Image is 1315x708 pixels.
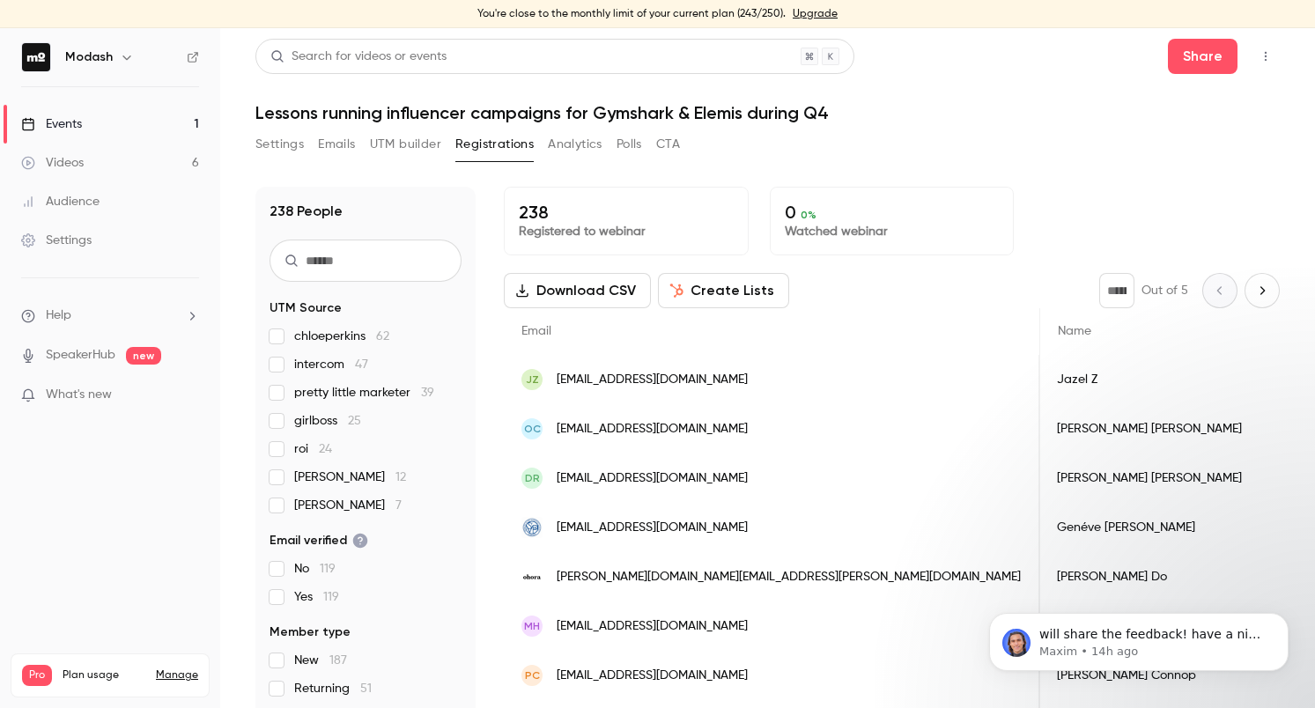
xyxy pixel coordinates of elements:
div: Maxim says… [14,142,338,263]
div: Genéve [PERSON_NAME] [1039,503,1302,552]
span: 119 [323,591,339,603]
span: intercom [294,356,368,373]
span: Email [521,325,551,337]
div: Close [309,7,341,39]
button: Create Lists [658,273,789,308]
div: [PERSON_NAME] [PERSON_NAME] [1039,454,1302,503]
button: Share [1168,39,1237,74]
p: Watched webinar [785,223,1000,240]
h1: Lessons running influencer campaigns for Gymshark & Elemis during Q4 [255,102,1280,123]
img: ohora.com [521,566,543,587]
a: Manage [156,668,198,682]
button: Home [276,7,309,41]
div: will share the feedback! have a nice evening [28,493,275,527]
span: 7 [395,499,402,512]
p: 0 [785,202,1000,223]
span: 51 [360,682,372,695]
p: Active [85,22,121,40]
div: Thank you anyway [194,89,338,128]
span: 25 [348,415,361,427]
div: user says… [14,89,338,142]
span: 187 [329,654,347,667]
span: Pro [22,665,52,686]
span: [PERSON_NAME] [294,468,406,486]
span: MH [524,618,540,634]
span: New [294,652,347,669]
span: [EMAIL_ADDRESS][DOMAIN_NAME] [557,667,748,685]
div: I mean tbh if you're running online events, you likely have significant guidelines and you're pro... [78,274,324,343]
span: Yes [294,588,339,606]
div: user says… [14,430,338,483]
div: yeah, i understand. the problem is if we do this then you end up spending half an hour playing ar... [14,142,289,249]
span: Name [1058,325,1091,337]
span: [PERSON_NAME][DOMAIN_NAME][EMAIL_ADDRESS][PERSON_NAME][DOMAIN_NAME] [557,568,1021,586]
button: UTM builder [370,130,441,159]
span: [EMAIL_ADDRESS][DOMAIN_NAME] [557,519,748,537]
span: JZ [526,372,539,387]
p: Out of 5 [1141,282,1188,299]
button: Emails [318,130,355,159]
button: CTA [656,130,680,159]
span: 62 [376,330,389,343]
button: Upload attachment [84,577,98,591]
button: Gif picker [55,577,70,591]
div: Thank you anyway [208,100,324,117]
span: new [126,347,161,365]
h1: 238 People [270,201,343,222]
h6: Modash [65,48,113,66]
a: SpeakerHub [46,346,115,365]
span: chloeperkins [294,328,389,345]
span: Member type [270,623,351,641]
button: Analytics [548,130,602,159]
div: Search for videos or events [270,48,447,66]
div: Events [21,115,82,133]
div: [PERSON_NAME] Do [1039,552,1302,601]
li: help-dropdown-opener [21,306,199,325]
span: Help [46,306,71,325]
span: [PERSON_NAME] [294,497,402,514]
span: Email verified [270,532,368,549]
img: Modash [22,43,50,71]
span: girlboss [294,412,361,430]
div: will share the feedback! have a nice eveningMaxim • 14h ago [14,483,289,538]
span: PC [525,667,540,683]
span: roi [294,440,332,458]
span: No [294,560,336,578]
div: Audience [21,193,100,210]
div: Appreciate the quick response, cheers! [83,440,324,458]
span: 119 [320,563,336,575]
span: Returning [294,680,372,697]
span: Plan usage [63,668,145,682]
button: Polls [617,130,642,159]
button: Download CSV [504,273,651,308]
button: Settings [255,130,304,159]
img: svdpmadison.org [521,517,543,538]
div: Perhaps a default > advanced branding setting would solve this for all types of users [63,355,338,428]
button: Start recording [112,577,126,591]
a: Upgrade [793,7,838,21]
h1: Maxim [85,9,131,22]
div: user says… [14,263,338,355]
div: Appreciate the quick response, cheers! [69,430,338,468]
span: pretty little marketer [294,384,434,402]
button: Registrations [455,130,534,159]
img: Profile image for Maxim [50,10,78,38]
button: Emoji picker [27,577,41,591]
div: Perhaps a default > advanced branding setting would solve this for all types of users [78,365,324,417]
span: DR [525,470,540,486]
div: user says… [14,355,338,430]
span: [EMAIL_ADDRESS][DOMAIN_NAME] [557,420,748,439]
div: Jazel Z [1039,355,1302,404]
span: 12 [395,471,406,483]
div: Maxim says… [14,483,338,577]
span: 47 [355,358,368,371]
span: What's new [46,386,112,404]
div: Videos [21,154,84,172]
textarea: Message… [15,540,337,570]
div: Settings [21,232,92,249]
button: Send a message… [302,570,330,598]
